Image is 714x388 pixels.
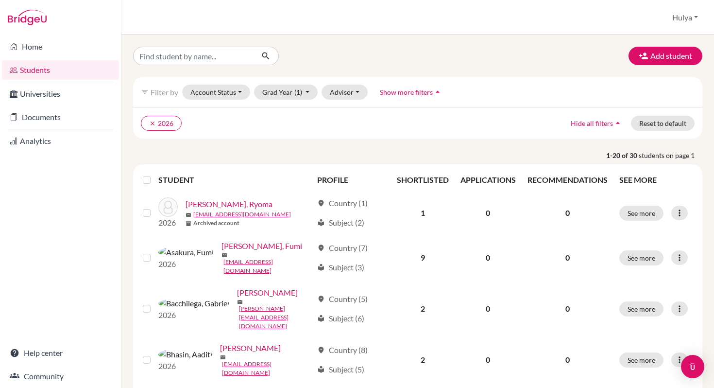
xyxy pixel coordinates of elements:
[158,360,212,372] p: 2026
[317,217,364,229] div: Subject (2)
[522,168,613,192] th: RECOMMENDATIONS
[391,192,455,234] td: 1
[158,247,214,258] img: Asakura, Fumi
[158,258,214,270] p: 2026
[391,281,455,336] td: 2
[2,60,119,80] a: Students
[239,304,313,331] a: [PERSON_NAME][EMAIL_ADDRESS][DOMAIN_NAME]
[317,346,325,354] span: location_on
[455,336,522,383] td: 0
[527,303,608,315] p: 0
[2,84,119,104] a: Universities
[613,118,623,128] i: arrow_drop_up
[141,88,149,96] i: filter_list
[629,47,702,65] button: Add student
[433,87,442,97] i: arrow_drop_up
[317,313,364,324] div: Subject (6)
[639,150,702,160] span: students on page 1
[193,219,239,228] b: Archived account
[317,264,325,271] span: local_library
[141,116,182,131] button: clear2026
[391,234,455,281] td: 9
[619,301,663,317] button: See more
[631,116,695,131] button: Reset to default
[2,367,119,386] a: Community
[311,168,391,192] th: PROFILE
[8,10,47,25] img: Bridge-U
[133,47,254,65] input: Find student by name...
[455,192,522,234] td: 0
[455,168,522,192] th: APPLICATIONS
[380,88,433,96] span: Show more filters
[220,354,226,360] span: mail
[2,37,119,56] a: Home
[222,360,313,377] a: [EMAIL_ADDRESS][DOMAIN_NAME]
[317,295,325,303] span: location_on
[317,262,364,273] div: Subject (3)
[220,342,281,354] a: [PERSON_NAME]
[186,212,191,218] span: mail
[606,150,639,160] strong: 1-20 of 30
[613,168,698,192] th: SEE MORE
[237,287,298,299] a: [PERSON_NAME]
[2,107,119,127] a: Documents
[2,343,119,363] a: Help center
[158,217,178,229] p: 2026
[619,250,663,265] button: See more
[571,119,613,127] span: Hide all filters
[619,206,663,221] button: See more
[317,219,325,227] span: local_library
[158,197,178,217] img: Arai, Ryoma
[527,354,608,366] p: 0
[158,309,229,321] p: 2026
[158,298,229,309] img: Bacchilega, Gabriel
[455,234,522,281] td: 0
[619,353,663,368] button: See more
[562,116,631,131] button: Hide all filtersarrow_drop_up
[372,85,451,100] button: Show more filtersarrow_drop_up
[186,198,272,210] a: [PERSON_NAME], Ryoma
[221,252,227,258] span: mail
[527,207,608,219] p: 0
[294,88,302,96] span: (1)
[149,120,156,127] i: clear
[317,315,325,322] span: local_library
[391,168,455,192] th: SHORTLISTED
[151,88,178,97] span: Filter by
[221,240,302,252] a: [PERSON_NAME], Fumi
[317,242,368,254] div: Country (7)
[158,349,212,360] img: Bhasin, Aaditi
[182,85,250,100] button: Account Status
[391,336,455,383] td: 2
[254,85,318,100] button: Grad Year(1)
[2,131,119,151] a: Analytics
[668,8,702,27] button: Hulya
[322,85,368,100] button: Advisor
[237,299,243,305] span: mail
[193,210,291,219] a: [EMAIL_ADDRESS][DOMAIN_NAME]
[527,252,608,264] p: 0
[186,221,191,227] span: inventory_2
[317,344,368,356] div: Country (8)
[317,366,325,373] span: local_library
[317,244,325,252] span: location_on
[317,199,325,207] span: location_on
[317,197,368,209] div: Country (1)
[317,293,368,305] div: Country (5)
[681,355,704,378] div: Open Intercom Messenger
[158,168,311,192] th: STUDENT
[455,281,522,336] td: 0
[317,364,364,375] div: Subject (5)
[223,258,313,275] a: [EMAIL_ADDRESS][DOMAIN_NAME]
